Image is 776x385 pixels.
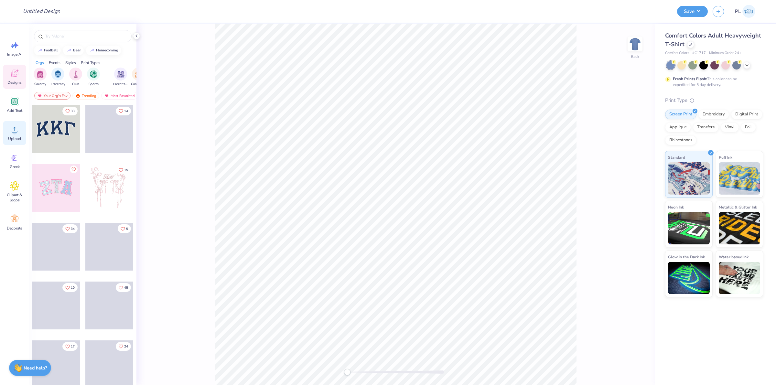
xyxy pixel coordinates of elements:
button: filter button [87,68,100,87]
img: Neon Ink [668,212,710,244]
div: This color can be expedited for 5 day delivery. [673,76,752,88]
span: Metallic & Glitter Ink [719,204,757,210]
strong: Need help? [24,365,47,371]
span: Greek [10,164,20,169]
span: Standard [668,154,685,161]
div: Orgs [36,60,44,66]
div: homecoming [96,48,118,52]
img: most_fav.gif [37,93,42,98]
span: Add Text [7,108,22,113]
img: Game Day Image [135,70,142,78]
img: Back [629,37,641,50]
span: Upload [8,136,21,141]
div: Styles [65,60,76,66]
span: Clipart & logos [4,192,25,203]
span: Comfort Colors [665,50,689,56]
div: Trending [72,92,99,100]
span: Comfort Colors Adult Heavyweight T-Shirt [665,32,761,48]
span: 45 [124,286,128,289]
img: Standard [668,162,710,195]
button: Like [62,107,78,115]
img: Water based Ink [719,262,760,294]
span: 15 [124,168,128,172]
span: PL [735,8,741,15]
img: trend_line.gif [67,48,72,52]
button: Like [70,166,78,173]
img: Sports Image [90,70,97,78]
span: Parent's Weekend [113,82,128,87]
div: filter for Game Day [131,68,146,87]
button: bear [63,46,84,55]
img: Club Image [72,70,79,78]
div: Digital Print [731,110,762,119]
img: Puff Ink [719,162,760,195]
div: Screen Print [665,110,696,119]
input: Untitled Design [18,5,65,18]
div: filter for Sports [87,68,100,87]
img: Fraternity Image [54,70,61,78]
span: 17 [71,345,75,348]
span: 5 [126,227,128,230]
img: Parent's Weekend Image [117,70,124,78]
button: Like [62,283,78,292]
span: 24 [124,345,128,348]
span: 10 [71,286,75,289]
button: filter button [131,68,146,87]
span: 14 [124,110,128,113]
span: 33 [71,110,75,113]
button: Like [62,224,78,233]
button: Like [62,342,78,351]
img: trend_line.gif [90,48,95,52]
div: Foil [741,123,756,132]
button: homecoming [86,46,121,55]
button: Like [116,283,131,292]
div: bear [73,48,81,52]
img: Pamela Lois Reyes [742,5,755,18]
img: trend_line.gif [38,48,43,52]
button: Like [116,342,131,351]
div: Rhinestones [665,135,696,145]
div: Applique [665,123,691,132]
span: Club [72,82,79,87]
button: Like [116,166,131,174]
button: filter button [34,68,47,87]
button: filter button [69,68,82,87]
button: football [34,46,61,55]
div: football [44,48,58,52]
span: Designs [7,80,22,85]
div: Transfers [693,123,719,132]
div: Events [49,60,60,66]
span: # C1717 [692,50,706,56]
div: filter for Parent's Weekend [113,68,128,87]
span: Game Day [131,82,146,87]
div: Back [631,54,639,59]
button: Save [677,6,708,17]
div: Print Type [665,97,763,104]
img: trending.gif [75,93,81,98]
span: Water based Ink [719,253,749,260]
button: Like [116,107,131,115]
img: Metallic & Glitter Ink [719,212,760,244]
span: Decorate [7,226,22,231]
div: filter for Club [69,68,82,87]
span: Fraternity [51,82,65,87]
div: Most Favorited [101,92,138,100]
div: filter for Fraternity [51,68,65,87]
span: Minimum Order: 24 + [709,50,741,56]
button: filter button [113,68,128,87]
a: PL [732,5,758,18]
span: 34 [71,227,75,230]
div: Your Org's Fav [34,92,70,100]
span: Puff Ink [719,154,732,161]
span: Image AI [7,52,22,57]
div: Print Types [81,60,100,66]
button: Like [118,224,131,233]
img: Glow in the Dark Ink [668,262,710,294]
div: Vinyl [721,123,739,132]
div: Accessibility label [344,369,350,375]
img: Sorority Image [37,70,44,78]
div: filter for Sorority [34,68,47,87]
span: Sorority [34,82,46,87]
button: filter button [51,68,65,87]
span: Neon Ink [668,204,684,210]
